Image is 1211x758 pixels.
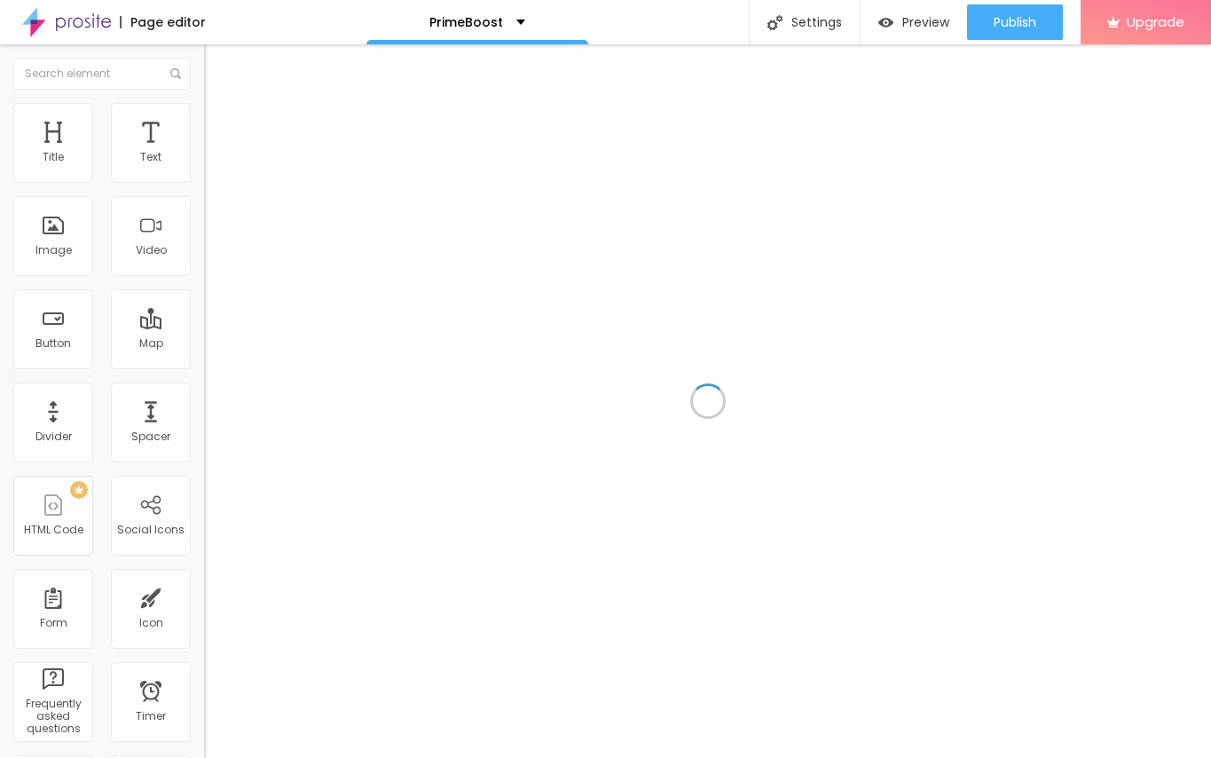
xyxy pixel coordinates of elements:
span: Preview [902,15,949,29]
div: Image [35,244,72,257]
button: Publish [967,4,1063,40]
div: Social Icons [117,524,185,536]
div: Page editor [120,16,206,28]
img: view-1.svg [878,15,893,30]
input: Search element [13,58,191,90]
p: PrimeBoost [429,16,503,28]
div: Frequently asked questions [18,698,88,736]
img: Icone [170,68,181,79]
div: Divider [35,430,72,443]
span: Upgrade [1127,14,1184,29]
div: Map [139,337,163,350]
div: Video [136,244,167,257]
img: Icone [767,15,782,30]
div: Icon [139,617,163,629]
div: HTML Code [24,524,83,536]
div: Button [35,337,71,350]
div: Text [140,151,161,163]
div: Timer [136,710,166,722]
div: Form [40,617,67,629]
button: Preview [861,4,967,40]
span: Publish [994,15,1036,29]
div: Title [43,151,64,163]
div: Spacer [131,430,170,443]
